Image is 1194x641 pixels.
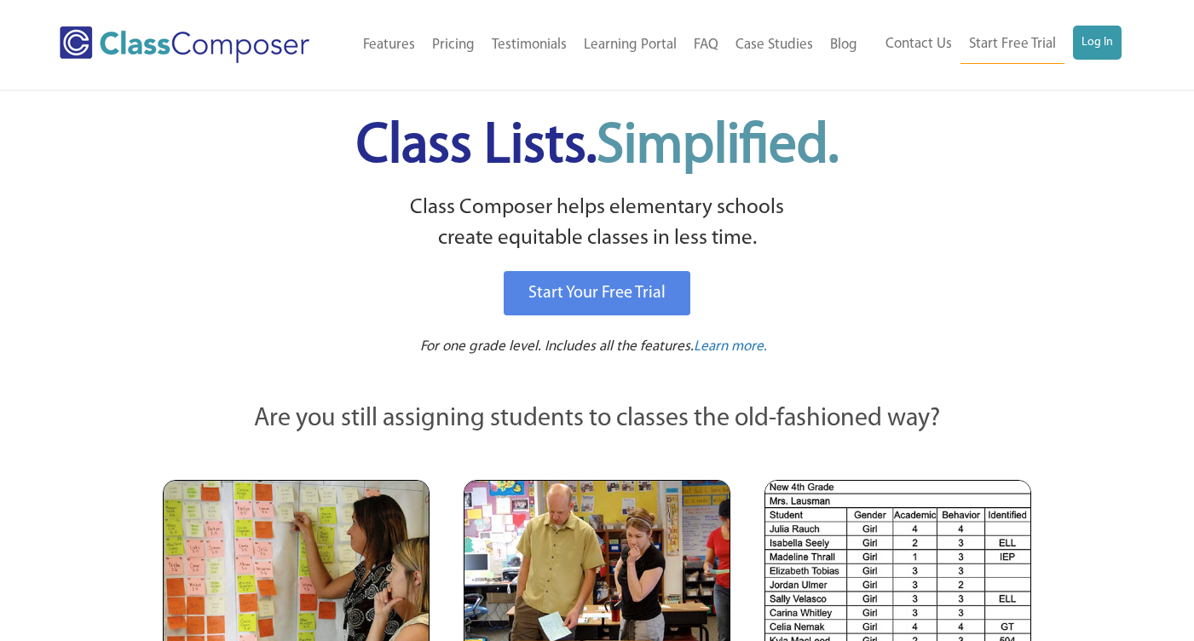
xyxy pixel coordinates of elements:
[694,339,767,354] span: Learn more.
[1073,26,1122,60] a: Log In
[960,26,1064,64] a: Start Free Trial
[356,119,839,175] span: Class Lists.
[597,119,839,175] span: Simplified.
[60,26,309,63] img: Class Composer
[483,26,575,64] a: Testimonials
[355,26,424,64] a: Features
[163,401,1032,438] p: Are you still assigning students to classes the old-fashioned way?
[694,337,767,358] a: Learn more.
[685,26,727,64] a: FAQ
[341,26,865,64] nav: Header Menu
[877,26,960,63] a: Contact Us
[424,26,483,64] a: Pricing
[420,339,694,354] span: For one grade level. Includes all the features.
[504,271,690,315] a: Start Your Free Trial
[866,26,1122,64] nav: Header Menu
[160,193,1035,255] p: Class Composer helps elementary schools create equitable classes in less time.
[822,26,866,64] a: Blog
[528,285,666,302] span: Start Your Free Trial
[575,26,685,64] a: Learning Portal
[727,26,822,64] a: Case Studies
